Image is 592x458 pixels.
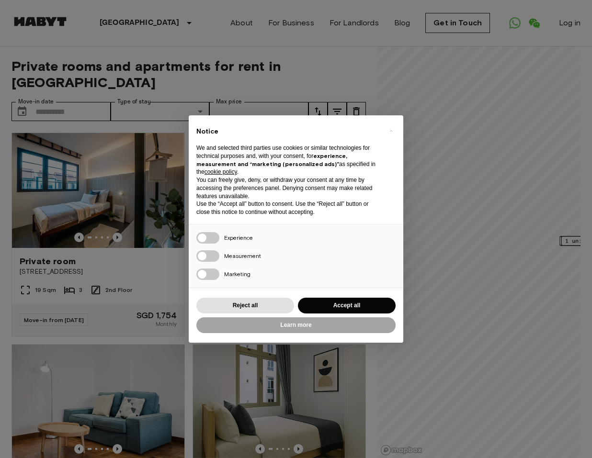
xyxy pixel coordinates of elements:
span: × [389,125,393,136]
strong: experience, measurement and “marketing (personalized ads)” [196,152,347,168]
span: Experience [224,234,253,241]
p: You can freely give, deny, or withdraw your consent at any time by accessing the preferences pane... [196,176,380,200]
button: Close this notice [383,123,398,138]
span: Measurement [224,252,261,259]
p: We and selected third parties use cookies or similar technologies for technical purposes and, wit... [196,144,380,176]
a: cookie policy [205,168,237,175]
button: Reject all [196,298,294,313]
h2: Notice [196,127,380,136]
button: Learn more [196,317,396,333]
button: Accept all [298,298,396,313]
p: Use the “Accept all” button to consent. Use the “Reject all” button or close this notice to conti... [196,200,380,216]
span: Marketing [224,270,250,278]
